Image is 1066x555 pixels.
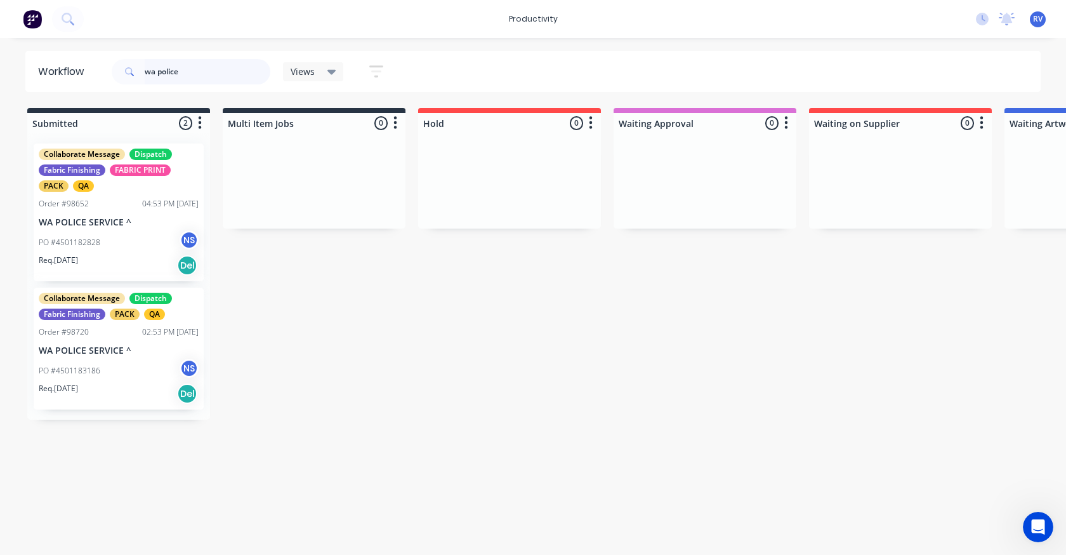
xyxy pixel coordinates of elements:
span: Views [291,65,315,78]
input: Search for orders... [145,59,270,84]
div: Collaborate Message [39,149,125,160]
div: Fabric Finishing [39,309,105,320]
iframe: Intercom live chat [1023,512,1053,542]
div: Collaborate MessageDispatchFabric FinishingPACKQAOrder #9872002:53 PM [DATE]WA POLICE SERVICE ^PO... [34,288,204,410]
p: Req. [DATE] [39,255,78,266]
div: PACK [39,180,69,192]
div: Order #98720 [39,326,89,338]
div: Collaborate Message [39,293,125,304]
div: Dispatch [129,149,172,160]
div: Order #98652 [39,198,89,210]
div: PACK [110,309,140,320]
div: 04:53 PM [DATE] [142,198,199,210]
p: WA POLICE SERVICE ^ [39,345,199,356]
div: productivity [503,10,564,29]
div: Del [177,255,197,276]
span: RV [1033,13,1043,25]
div: FABRIC PRINT [110,164,171,176]
div: NS [180,231,199,250]
div: 02:53 PM [DATE] [142,326,199,338]
div: QA [144,309,165,320]
div: QA [73,180,94,192]
p: Req. [DATE] [39,383,78,394]
div: Fabric Finishing [39,164,105,176]
img: Factory [23,10,42,29]
div: Workflow [38,64,90,79]
div: Del [177,384,197,404]
p: PO #4501183186 [39,365,100,377]
p: PO #4501182828 [39,237,100,248]
div: Collaborate MessageDispatchFabric FinishingFABRIC PRINTPACKQAOrder #9865204:53 PM [DATE]WA POLICE... [34,144,204,281]
div: Dispatch [129,293,172,304]
div: NS [180,359,199,378]
p: WA POLICE SERVICE ^ [39,217,199,228]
